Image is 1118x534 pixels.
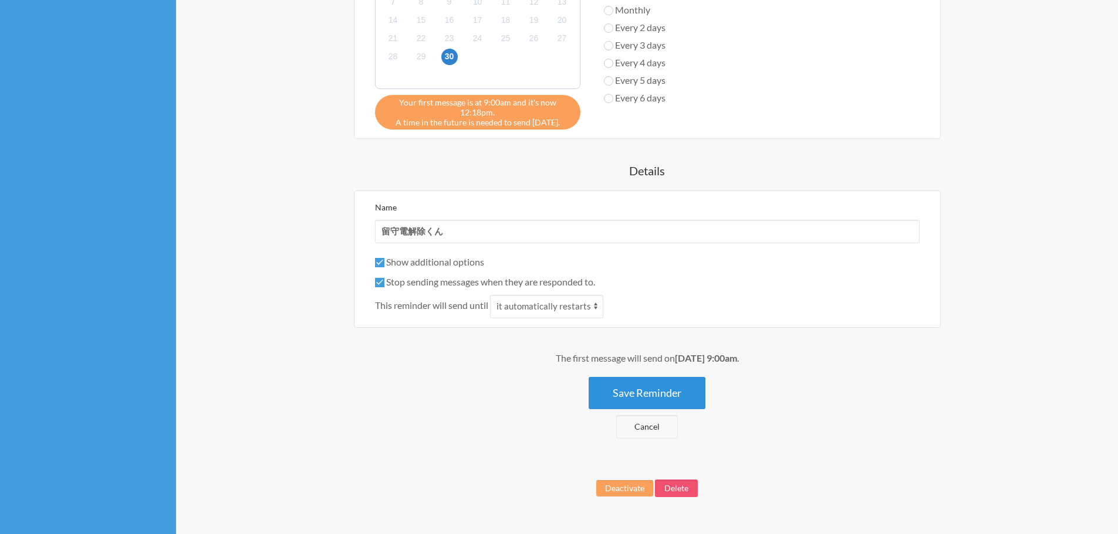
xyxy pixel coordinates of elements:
[384,97,572,117] span: Your first message is at 9:00am and it's now 12:18pm.
[604,94,613,103] input: Every 6 days
[385,12,401,29] span: 2025年10月14日火曜日
[655,479,698,497] button: Delete
[589,377,705,409] button: Save Reminder
[604,21,666,35] label: Every 2 days
[526,30,542,47] span: 2025年10月26日日曜日
[604,59,613,68] input: Every 4 days
[604,56,666,70] label: Every 4 days
[604,73,666,87] label: Every 5 days
[375,202,397,212] label: Name
[375,298,488,312] span: This reminder will send until
[413,12,430,29] span: 2025年10月15日水曜日
[526,12,542,29] span: 2025年10月19日日曜日
[375,276,595,287] label: Stop sending messages when they are responded to.
[441,30,458,47] span: 2025年10月23日木曜日
[470,12,486,29] span: 2025年10月17日金曜日
[498,30,514,47] span: 2025年10月25日土曜日
[604,6,613,15] input: Monthly
[375,258,384,267] input: Show additional options
[470,30,486,47] span: 2025年10月24日金曜日
[616,415,678,438] a: Cancel
[604,3,666,17] label: Monthly
[604,41,613,50] input: Every 3 days
[375,95,580,130] div: A time in the future is needed to send [DATE].
[375,278,384,287] input: Stop sending messages when they are responded to.
[604,23,613,33] input: Every 2 days
[413,49,430,65] span: 2025年10月29日水曜日
[441,12,458,29] span: 2025年10月16日木曜日
[554,12,570,29] span: 2025年10月20日月曜日
[413,30,430,47] span: 2025年10月22日水曜日
[295,162,999,179] h4: Details
[604,76,613,86] input: Every 5 days
[441,49,458,65] span: 2025年10月30日木曜日
[295,351,999,365] div: The first message will send on .
[604,38,666,52] label: Every 3 days
[375,220,920,243] input: We suggest a 2 to 4 word name
[385,30,401,47] span: 2025年10月21日火曜日
[498,12,514,29] span: 2025年10月18日土曜日
[385,49,401,65] span: 2025年10月28日火曜日
[596,480,653,496] button: Deactivate
[675,352,737,363] strong: [DATE] 9:00am
[554,30,570,47] span: 2025年10月27日月曜日
[375,256,484,267] label: Show additional options
[604,91,666,105] label: Every 6 days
